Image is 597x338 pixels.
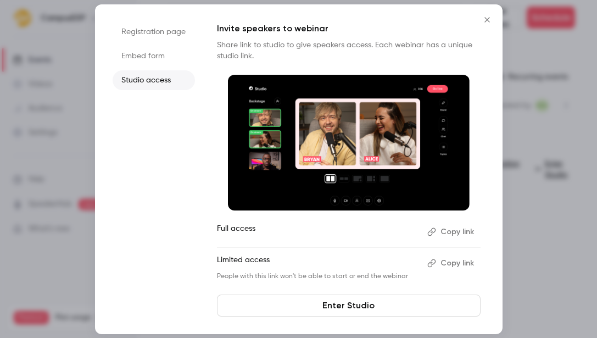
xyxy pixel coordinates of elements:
p: Share link to studio to give speakers access. Each webinar has a unique studio link. [217,40,481,62]
button: Copy link [423,223,481,241]
p: Full access [217,223,419,241]
li: Registration page [113,22,195,42]
li: Embed form [113,46,195,66]
button: Copy link [423,254,481,272]
p: People with this link won't be able to start or end the webinar [217,272,419,281]
img: Invite speakers to webinar [228,75,470,211]
p: Invite speakers to webinar [217,22,481,35]
p: Limited access [217,254,419,272]
a: Enter Studio [217,295,481,317]
li: Studio access [113,70,195,90]
button: Close [476,9,498,31]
